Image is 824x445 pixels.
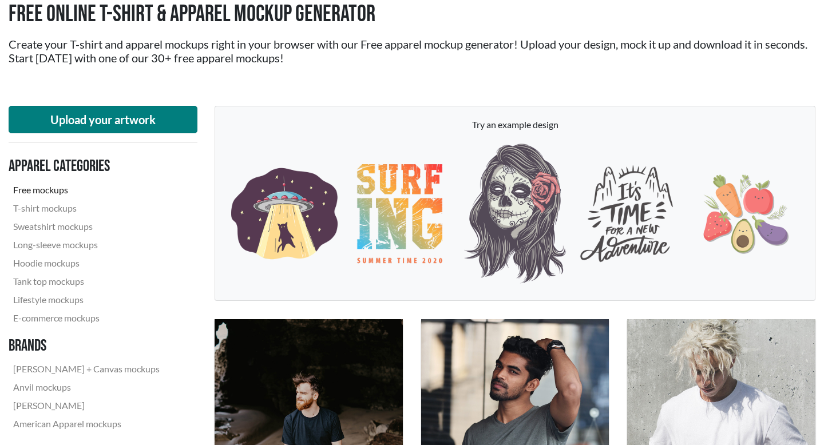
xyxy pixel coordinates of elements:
a: Tank top mockups [9,272,164,291]
h3: Brands [9,336,164,356]
a: [PERSON_NAME] + Canvas mockups [9,360,164,378]
a: T-shirt mockups [9,199,164,217]
a: American Apparel mockups [9,415,164,433]
a: Sweatshirt mockups [9,217,164,236]
a: Anvil mockups [9,378,164,396]
button: Upload your artwork [9,106,197,133]
a: Free mockups [9,181,164,199]
a: Hoodie mockups [9,254,164,272]
a: [PERSON_NAME] [9,396,164,415]
h2: Create your T-shirt and apparel mockups right in your browser with our Free apparel mockup genera... [9,37,815,65]
p: Try an example design [227,118,803,132]
a: Long-sleeve mockups [9,236,164,254]
a: E-commerce mockups [9,309,164,327]
h1: Free Online T-shirt & Apparel Mockup Generator [9,1,815,28]
h3: Apparel categories [9,157,164,176]
a: Lifestyle mockups [9,291,164,309]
